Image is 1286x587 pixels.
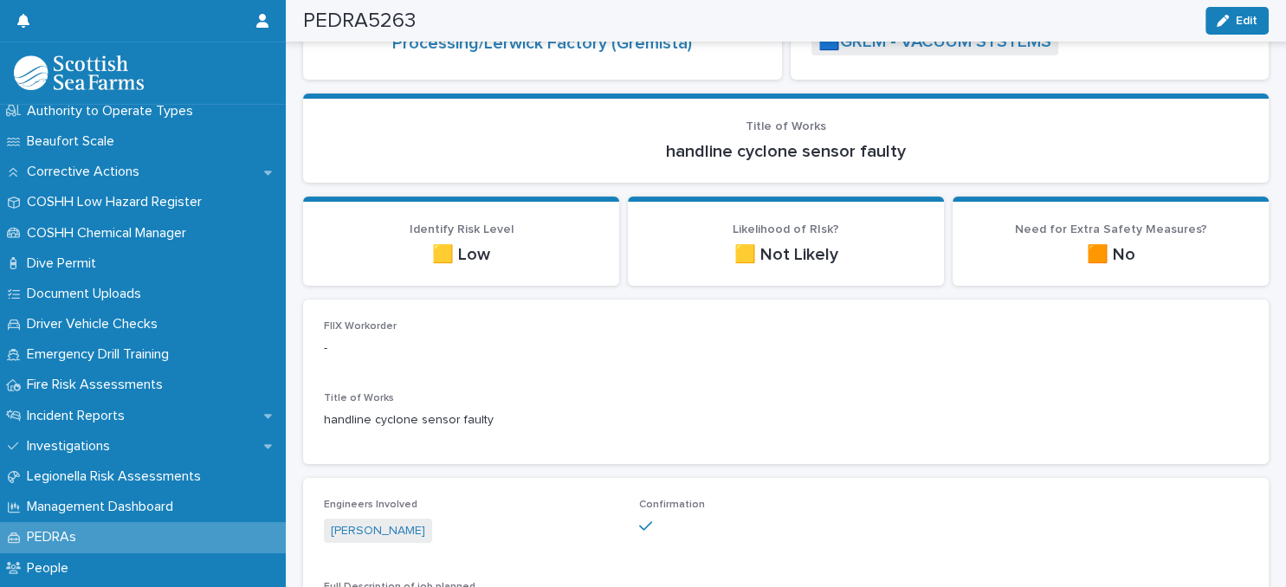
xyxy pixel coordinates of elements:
span: Engineers Involved [324,500,417,510]
span: Edit [1236,15,1257,27]
span: Title of Works [324,393,394,403]
span: Title of Works [746,120,826,132]
p: Authority to Operate Types [20,103,207,119]
p: handline cyclone sensor faulty [324,141,1248,162]
p: Investigations [20,438,124,455]
button: Edit [1205,7,1269,35]
span: FIIX Workorder [324,321,397,332]
p: People [20,560,82,577]
p: Beaufort Scale [20,133,128,150]
img: bPIBxiqnSb2ggTQWdOVV [14,55,144,90]
p: Driver Vehicle Checks [20,316,171,332]
span: Likelihood of RIsk? [733,223,839,235]
span: Confirmation [639,500,705,510]
p: COSHH Chemical Manager [20,225,200,242]
p: Dive Permit [20,255,110,272]
p: 🟨 Not Likely [649,244,923,265]
p: Fire Risk Assessments [20,377,177,393]
p: handline cyclone sensor faulty [324,411,1248,429]
p: Management Dashboard [20,499,187,515]
p: 🟧 No [973,244,1248,265]
a: Processing/Lerwick Factory (Gremista) [392,33,692,54]
h2: PEDRA5263 [303,9,416,34]
p: - [324,339,618,358]
a: [PERSON_NAME] [331,522,425,540]
p: Document Uploads [20,286,155,302]
p: Emergency Drill Training [20,346,183,363]
span: Need for Extra Safety Measures? [1015,223,1207,235]
a: 🟦GREM - VACUUM SYSTEMS [818,31,1051,52]
p: Corrective Actions [20,164,153,180]
p: Incident Reports [20,408,139,424]
p: 🟨 Low [324,244,598,265]
p: COSHH Low Hazard Register [20,194,216,210]
span: Identify Risk Level [410,223,514,235]
p: Legionella Risk Assessments [20,468,215,485]
p: PEDRAs [20,529,90,545]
